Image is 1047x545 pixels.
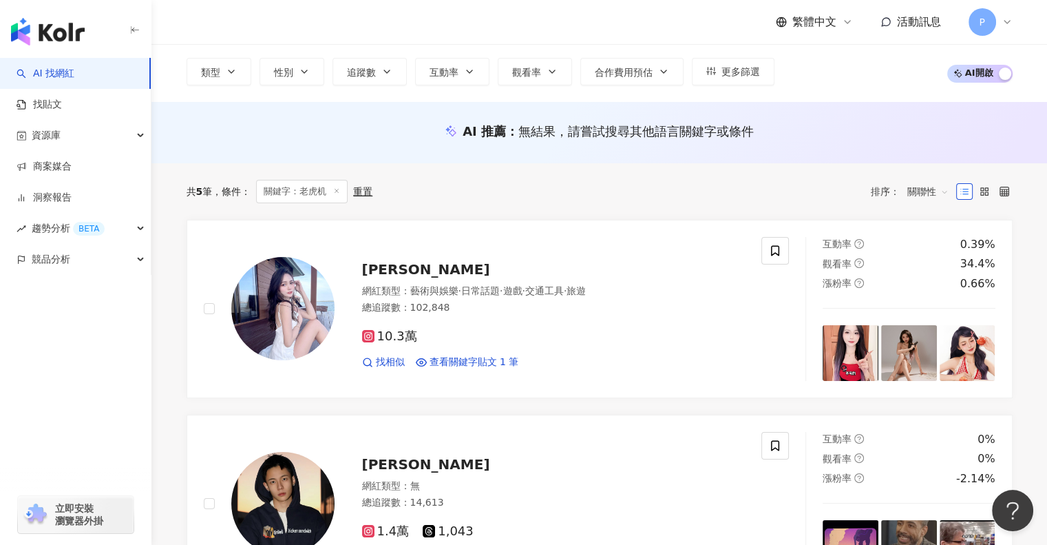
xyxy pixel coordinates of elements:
[461,285,500,296] span: 日常話題
[823,258,852,269] span: 觀看率
[977,451,995,466] div: 0%
[362,456,490,473] span: [PERSON_NAME]
[17,160,72,174] a: 商案媒合
[897,15,941,28] span: 活動訊息
[960,237,995,252] div: 0.39%
[500,285,503,296] span: ·
[960,276,995,291] div: 0.66%
[430,67,458,78] span: 互動率
[17,98,62,112] a: 找貼文
[362,356,405,369] a: 找相似
[854,278,864,288] span: question-circle
[940,325,995,381] img: post-image
[260,58,324,85] button: 性別
[960,256,995,271] div: 34.4%
[22,504,49,526] img: chrome extension
[416,356,519,369] a: 查看關鍵字貼文 1 筆
[977,432,995,447] div: 0%
[17,191,72,205] a: 洞察報告
[11,18,85,45] img: logo
[692,58,774,85] button: 更多篩選
[187,58,251,85] button: 類型
[503,285,522,296] span: 遊戲
[823,278,852,289] span: 漲粉率
[522,285,525,296] span: ·
[187,186,213,197] div: 共 筆
[362,524,410,539] span: 1.4萬
[55,502,103,527] span: 立即安裝 瀏覽器外掛
[274,67,293,78] span: 性別
[580,58,684,85] button: 合作費用預估
[792,14,836,30] span: 繁體中文
[32,120,61,151] span: 資源庫
[353,186,372,197] div: 重置
[212,186,251,197] span: 條件 ：
[512,67,541,78] span: 觀看率
[362,261,490,278] span: [PERSON_NAME]
[231,257,335,360] img: KOL Avatar
[187,220,1013,398] a: KOL Avatar[PERSON_NAME]網紅類型：藝術與娛樂·日常話題·遊戲·交通工具·旅遊總追蹤數：102,84810.3萬找相似查看關鍵字貼文 1 筆互動率question-circl...
[201,67,220,78] span: 類型
[564,285,567,296] span: ·
[854,434,864,444] span: question-circle
[721,66,760,77] span: 更多篩選
[73,222,105,236] div: BETA
[362,301,745,315] div: 總追蹤數 ： 102,848
[463,123,754,140] div: AI 推薦 ：
[256,180,348,203] span: 關鍵字：老虎机
[362,480,745,493] div: 網紅類型 ： 無
[881,325,937,381] img: post-image
[17,224,26,234] span: rise
[956,471,995,486] div: -2.14%
[518,124,754,138] span: 無結果，請嘗試搜尋其他語言關鍵字或條件
[854,453,864,463] span: question-circle
[362,285,745,298] div: 網紅類型 ：
[907,181,949,203] span: 關聯性
[498,58,572,85] button: 觀看率
[854,258,864,268] span: question-circle
[823,238,852,249] span: 互動率
[823,433,852,444] span: 互動率
[992,490,1033,531] iframe: Help Scout Beacon - Open
[595,67,653,78] span: 合作費用預估
[18,496,134,533] a: chrome extension立即安裝 瀏覽器外掛
[567,285,586,296] span: 旅遊
[525,285,564,296] span: 交通工具
[376,356,405,369] span: 找相似
[415,58,489,85] button: 互動率
[347,67,376,78] span: 追蹤數
[32,244,70,275] span: 競品分析
[430,356,519,369] span: 查看關鍵字貼文 1 筆
[423,524,474,539] span: 1,043
[823,473,852,484] span: 漲粉率
[823,325,878,381] img: post-image
[362,496,745,510] div: 總追蹤數 ： 14,613
[854,473,864,483] span: question-circle
[362,329,417,344] span: 10.3萬
[332,58,407,85] button: 追蹤數
[979,14,984,30] span: P
[823,453,852,464] span: 觀看率
[854,239,864,249] span: question-circle
[458,285,461,296] span: ·
[410,285,458,296] span: 藝術與娛樂
[871,181,956,203] div: 排序：
[32,213,105,244] span: 趨勢分析
[196,186,203,197] span: 5
[17,67,74,81] a: searchAI 找網紅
